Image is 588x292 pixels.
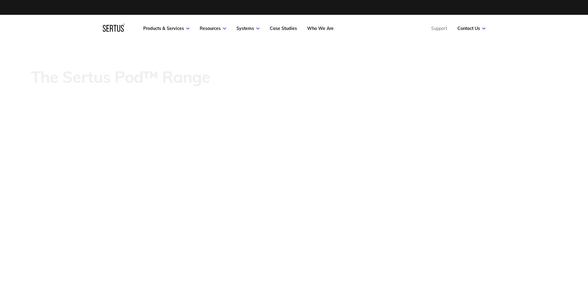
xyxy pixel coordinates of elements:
a: Resources [200,26,226,31]
a: Contact Us [457,26,486,31]
a: Systems [236,26,260,31]
a: Support [431,26,447,31]
a: Who We Are [307,26,334,31]
a: Case Studies [270,26,297,31]
a: Products & Services [143,26,190,31]
p: The Sertus Pod™ Range [31,68,210,86]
